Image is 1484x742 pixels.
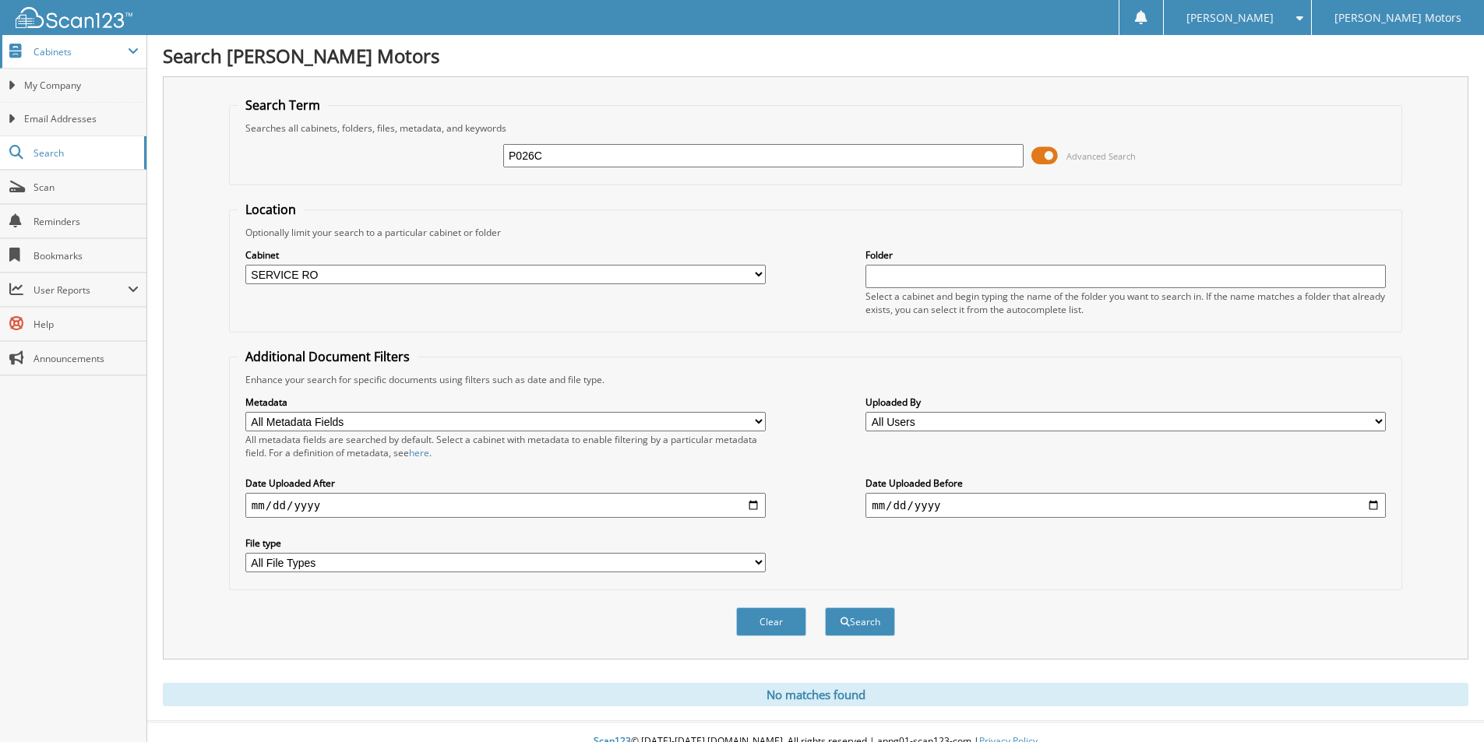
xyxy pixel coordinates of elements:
span: [PERSON_NAME] Motors [1334,13,1461,23]
div: No matches found [163,683,1468,706]
button: Clear [736,607,806,636]
span: Cabinets [33,45,128,58]
span: Help [33,318,139,331]
span: Bookmarks [33,249,139,262]
span: [PERSON_NAME] [1186,13,1274,23]
div: All metadata fields are searched by default. Select a cabinet with metadata to enable filtering b... [245,433,766,459]
span: User Reports [33,283,128,297]
span: Email Addresses [24,112,139,126]
div: Enhance your search for specific documents using filters such as date and file type. [238,373,1394,386]
img: scan123-logo-white.svg [16,7,132,28]
label: Cabinet [245,248,766,262]
div: Select a cabinet and begin typing the name of the folder you want to search in. If the name match... [865,290,1386,316]
input: end [865,493,1386,518]
legend: Location [238,201,304,218]
div: Optionally limit your search to a particular cabinet or folder [238,226,1394,239]
a: here [409,446,429,459]
span: Advanced Search [1066,150,1136,162]
label: Uploaded By [865,396,1386,409]
label: File type [245,536,766,550]
span: Search [33,146,136,160]
span: Announcements [33,352,139,365]
span: Scan [33,181,139,194]
span: My Company [24,79,139,93]
span: Reminders [33,215,139,228]
button: Search [825,607,895,636]
label: Folder [865,248,1386,262]
legend: Additional Document Filters [238,348,418,365]
div: Searches all cabinets, folders, files, metadata, and keywords [238,121,1394,135]
label: Metadata [245,396,766,409]
input: start [245,493,766,518]
legend: Search Term [238,97,328,114]
label: Date Uploaded Before [865,476,1386,490]
iframe: Chat Widget [1406,667,1484,742]
h1: Search [PERSON_NAME] Motors [163,43,1468,69]
label: Date Uploaded After [245,476,766,490]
